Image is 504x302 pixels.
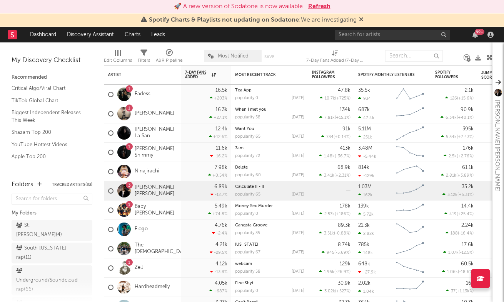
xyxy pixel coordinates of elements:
div: 8.74k [338,242,350,247]
div: -129k [358,173,374,178]
a: 3am [235,146,244,150]
span: +527 % [336,289,349,294]
a: South [US_STATE] rap(11) [12,243,92,263]
div: 5.11M [358,127,371,132]
div: Want You [235,127,304,131]
div: 129k [340,262,350,267]
span: 5.34k [446,135,457,139]
div: 4.21k [215,242,227,247]
span: -18.6 % [459,270,472,274]
svg: Chart title [393,278,427,297]
div: 1.03M [358,184,372,189]
div: [DATE] [292,96,304,100]
div: [DATE] [292,231,304,235]
span: 945 [327,251,334,255]
div: 2.82k [358,231,374,236]
div: 134k [340,107,350,112]
div: 5.72k [358,212,374,217]
div: Instagram Followers [312,70,339,79]
span: Dismiss [359,17,364,23]
a: YouTube Hottest Videos [12,140,85,149]
div: 12.4k [215,127,227,132]
div: 🚀 A new version of Sodatone is now available. [174,2,304,11]
span: -12.5 % [460,251,472,255]
a: Apple Top 200 [12,152,85,161]
div: ( ) [320,96,350,101]
div: 4.76k [215,223,227,228]
div: ( ) [444,211,474,216]
div: ( ) [319,289,350,294]
span: 1.95k [324,270,334,274]
div: My Folders [12,209,92,218]
div: 162k [358,192,372,197]
div: 139k [358,204,369,209]
svg: Chart title [393,239,427,258]
div: popularity: 67 [235,250,260,255]
div: 176k [463,146,474,151]
div: ( ) [446,231,474,236]
a: Baby [PERSON_NAME] [135,204,177,217]
div: [DATE] [292,289,304,293]
span: 6.34k [446,116,457,120]
div: ( ) [322,250,350,255]
span: 2.5k [449,154,457,159]
span: Spotify Charts & Playlists not updating on Sodatone [149,17,299,23]
a: Calculate II - II [235,185,264,189]
div: Spotify Monthly Listeners [358,73,416,77]
div: 16.3k [215,107,227,112]
div: popularity: 65 [235,192,260,197]
div: A&R Pipeline [156,46,183,69]
a: [PERSON_NAME] La San [135,127,177,140]
span: 37 [451,289,456,294]
div: 61.1k [462,165,474,170]
span: Most Notified [218,54,249,59]
div: +74.8 % [208,211,227,216]
a: [PERSON_NAME] [135,110,174,117]
div: 251k [358,135,372,140]
a: Shazam Top 200 [12,128,85,137]
svg: Chart title [393,104,427,123]
div: 1.04k [358,289,374,294]
div: ( ) [441,173,474,178]
div: [DATE] [292,154,304,158]
div: -12.7 % [210,192,227,197]
div: 814k [358,165,369,170]
div: 90.9k [461,107,474,112]
span: 2.57k [324,212,335,216]
div: [DATE] [292,192,304,197]
div: popularity: 35 [235,231,260,235]
div: ( ) [441,134,474,139]
a: Fine Shyt [235,281,254,285]
div: St. [PERSON_NAME] ( 4 ) [16,221,70,240]
div: 3am [235,146,304,150]
div: 4.05k [215,281,227,286]
div: webcam [235,262,304,266]
span: +7.43 % [458,135,472,139]
span: 10.7k [325,96,335,101]
div: [DATE] [292,250,304,255]
span: 3.51k [324,231,334,236]
svg: Chart title [393,162,427,181]
div: When I met you [235,108,304,112]
div: [DATE] [292,135,304,139]
div: ( ) [441,115,474,120]
a: When I met you [235,108,267,112]
div: +27.1 % [209,115,227,120]
div: Recommended [12,73,92,82]
div: 35.5k [358,88,370,93]
div: ( ) [446,289,474,294]
div: Spotify Followers [435,70,462,79]
div: ( ) [319,211,350,216]
span: 2.81k [446,174,456,178]
span: -5.69 % [335,251,349,255]
a: Biggest Independent Releases This Week [12,108,85,124]
span: -16.4 % [459,231,472,236]
a: Tea App [235,88,252,93]
div: Edit Columns [104,56,132,65]
div: 35.2k [462,184,474,189]
div: +687 % [209,289,227,294]
div: ( ) [319,173,350,178]
div: -2.4 % [212,231,227,236]
span: +15.6 % [458,96,472,101]
div: Folders [12,180,33,189]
